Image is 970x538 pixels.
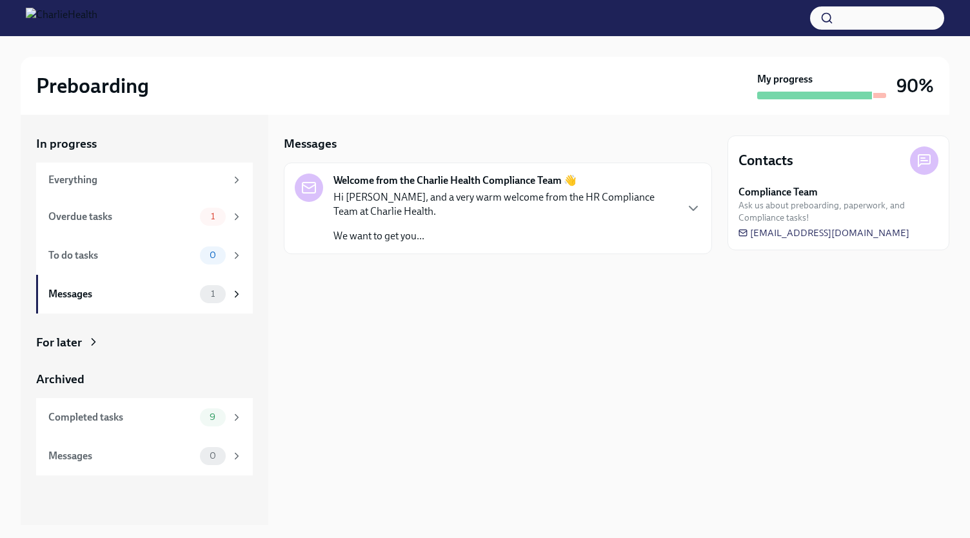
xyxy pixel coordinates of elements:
a: Overdue tasks1 [36,197,253,236]
a: In progress [36,135,253,152]
a: Messages0 [36,437,253,475]
a: Everything [36,163,253,197]
a: For later [36,334,253,351]
div: Overdue tasks [48,210,195,224]
span: 0 [202,250,224,260]
strong: Welcome from the Charlie Health Compliance Team 👋 [333,174,577,188]
h2: Preboarding [36,73,149,99]
p: We want to get you... [333,229,675,243]
div: Messages [48,287,195,301]
a: Archived [36,371,253,388]
div: For later [36,334,82,351]
span: 1 [203,212,223,221]
h5: Messages [284,135,337,152]
a: To do tasks0 [36,236,253,275]
span: 1 [203,289,223,299]
strong: My progress [757,72,813,86]
a: Messages1 [36,275,253,314]
span: 0 [202,451,224,461]
a: [EMAIL_ADDRESS][DOMAIN_NAME] [738,226,909,239]
span: Ask us about preboarding, paperwork, and Compliance tasks! [738,199,938,224]
h4: Contacts [738,151,793,170]
div: Everything [48,173,226,187]
strong: Compliance Team [738,185,818,199]
div: To do tasks [48,248,195,263]
p: Hi [PERSON_NAME], and a very warm welcome from the HR Compliance Team at Charlie Health. [333,190,675,219]
img: CharlieHealth [26,8,97,28]
div: Messages [48,449,195,463]
span: 9 [202,412,223,422]
div: Completed tasks [48,410,195,424]
h3: 90% [896,74,934,97]
a: Completed tasks9 [36,398,253,437]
